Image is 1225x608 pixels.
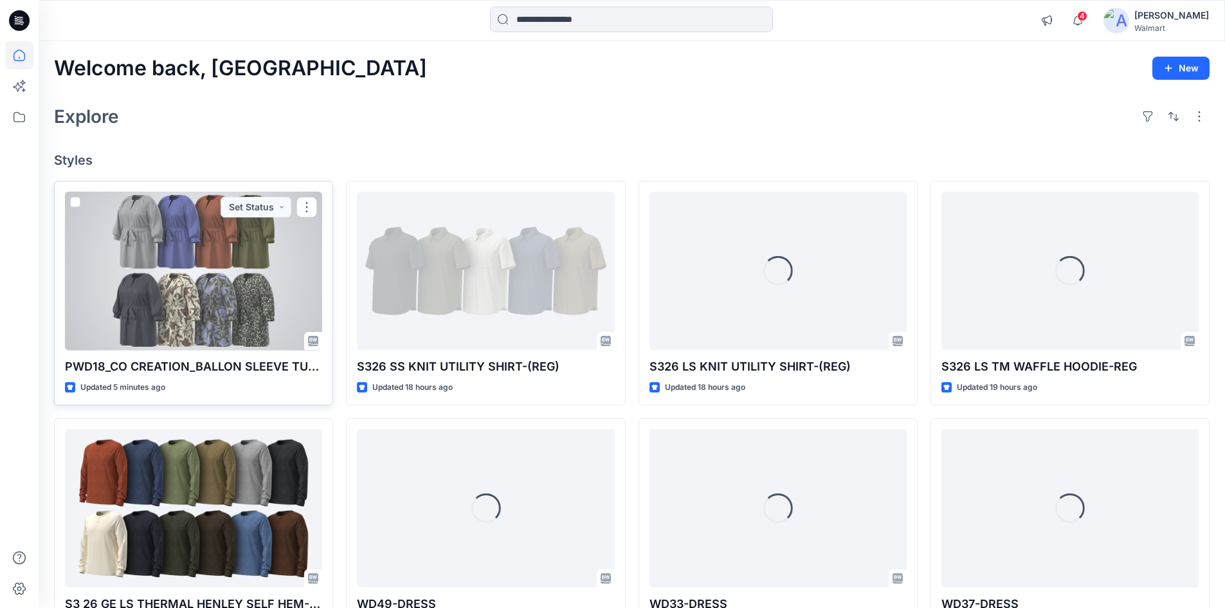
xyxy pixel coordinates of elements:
div: Walmart [1134,23,1209,33]
a: S3 26 GE LS THERMAL HENLEY SELF HEM-(REG)_(2Miss Waffle)-Opt-1 [65,429,322,588]
p: Updated 18 hours ago [665,381,745,394]
p: Updated 18 hours ago [372,381,453,394]
img: avatar [1103,8,1129,33]
p: Updated 19 hours ago [957,381,1037,394]
p: S326 LS KNIT UTILITY SHIRT-(REG) [649,358,907,376]
p: S326 SS KNIT UTILITY SHIRT-(REG) [357,358,614,376]
p: Updated 5 minutes ago [80,381,165,394]
h2: Explore [54,106,119,127]
p: PWD18_CO CREATION_BALLON SLEEVE TUNIC DRESS [65,358,322,376]
h2: Welcome back, [GEOGRAPHIC_DATA] [54,57,427,80]
button: New [1152,57,1210,80]
h4: Styles [54,152,1210,168]
a: PWD18_CO CREATION_BALLON SLEEVE TUNIC DRESS [65,192,322,351]
a: S326 SS KNIT UTILITY SHIRT-(REG) [357,192,614,351]
span: 4 [1077,11,1087,21]
div: [PERSON_NAME] [1134,8,1209,23]
p: S326 LS TM WAFFLE HOODIE-REG [941,358,1199,376]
